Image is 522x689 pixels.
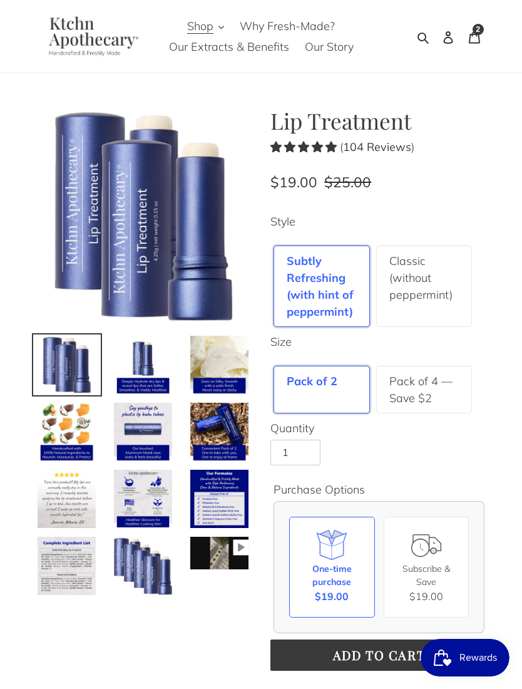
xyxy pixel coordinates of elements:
label: Quantity [270,420,488,437]
span: $19.00 [270,173,317,191]
img: Load image into Gallery viewer, Lip Treatment [189,469,250,529]
img: Load image into Gallery viewer, Lip Treatment [113,536,173,596]
a: 2 [461,22,488,51]
legend: Purchase Options [274,481,365,498]
span: Shop [187,19,213,34]
a: Why Fresh-Made? [233,16,341,36]
div: One-time purchase [300,562,364,589]
img: Load image into Gallery viewer, Lip Treatment [36,334,97,395]
img: Lip Treatment [34,108,252,325]
img: Ktchn Apothecary [34,16,148,56]
button: Shop [181,16,230,36]
img: Load image into Gallery viewer, Lip Treatment [36,536,97,596]
img: Load image into Gallery viewer, Lip Treatment [36,469,97,529]
span: Why Fresh-Made? [240,19,335,34]
img: Load image into Gallery viewer, Lip Treatment [113,401,173,462]
img: Load image into Gallery viewer, Lip Treatment [189,401,250,462]
label: Style [270,213,488,230]
label: Size [270,333,488,350]
span: ( ) [340,140,414,154]
span: 4.75 stars [270,140,340,154]
h1: Lip Treatment [270,108,488,134]
span: Our Extracts & Benefits [169,39,289,54]
a: Our Story [299,36,360,57]
label: Subtly Refreshing (with hint of peppermint) [287,252,357,320]
b: 104 Reviews [343,140,411,154]
a: Our Extracts & Benefits [163,36,295,57]
span: Subscribe & Save [402,563,450,588]
span: $19.00 [315,589,349,604]
label: Pack of 4 — Save $2 [389,373,459,407]
span: $19.00 [409,590,443,603]
span: 2 [476,26,480,33]
img: Load image into Gallery viewer, Lip Treatment [113,334,173,395]
s: $25.00 [324,173,371,191]
span: Our Story [305,39,354,54]
img: Load image into Gallery viewer, Lip Treatment [189,334,250,395]
iframe: Button to open loyalty program pop-up [421,639,509,676]
button: Add to cart [270,640,488,671]
label: Pack of 2 [287,373,337,390]
img: Load and play video in Gallery viewer, Lip Treatment [189,536,250,571]
span: Add to cart [333,646,426,663]
label: Classic (without peppermint) [389,252,459,303]
img: Load image into Gallery viewer, Lip Treatment [36,401,97,462]
img: Load image into Gallery viewer, Lip Treatment [113,469,173,529]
